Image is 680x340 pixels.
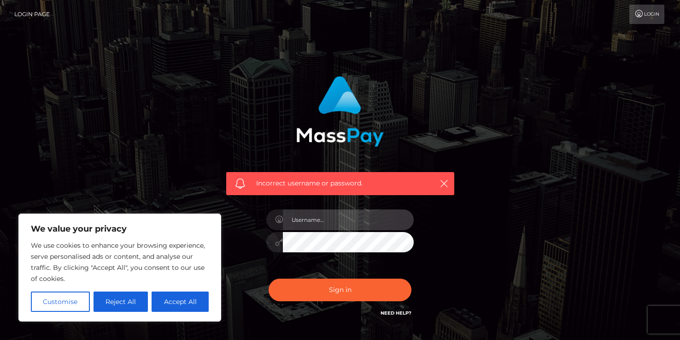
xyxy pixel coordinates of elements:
[381,310,411,316] a: Need Help?
[629,5,664,24] a: Login
[31,240,209,284] p: We use cookies to enhance your browsing experience, serve personalised ads or content, and analys...
[256,179,424,188] span: Incorrect username or password.
[269,279,411,301] button: Sign in
[296,76,384,147] img: MassPay Login
[14,5,50,24] a: Login Page
[94,292,148,312] button: Reject All
[283,209,414,230] input: Username...
[31,292,90,312] button: Customise
[18,214,221,322] div: We value your privacy
[152,292,209,312] button: Accept All
[31,223,209,234] p: We value your privacy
